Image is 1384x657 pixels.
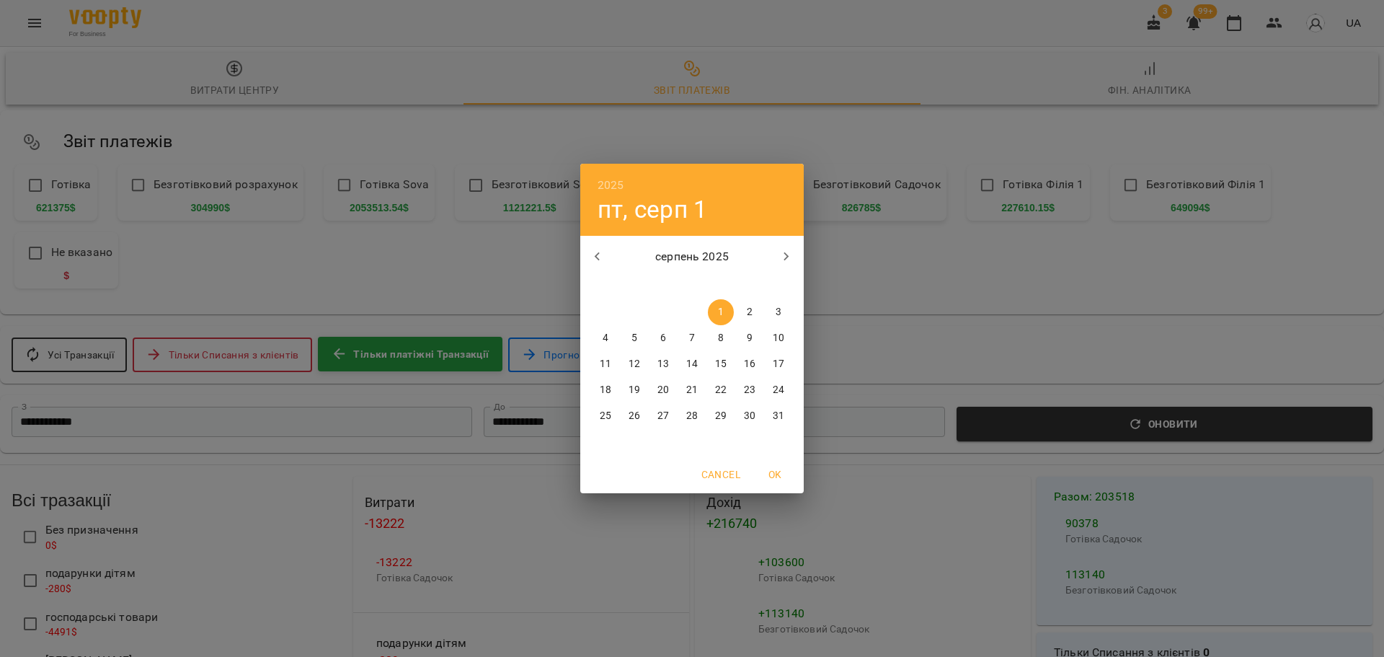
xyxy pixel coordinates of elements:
[766,403,791,429] button: 31
[773,409,784,423] p: 31
[776,305,781,319] p: 3
[715,383,727,397] p: 22
[679,377,705,403] button: 21
[744,357,755,371] p: 16
[629,383,640,397] p: 19
[718,331,724,345] p: 8
[600,357,611,371] p: 11
[773,383,784,397] p: 24
[737,278,763,292] span: сб
[598,175,624,195] button: 2025
[766,299,791,325] button: 3
[593,278,618,292] span: пн
[737,325,763,351] button: 9
[766,278,791,292] span: нд
[773,331,784,345] p: 10
[766,351,791,377] button: 17
[689,331,695,345] p: 7
[686,383,698,397] p: 21
[737,377,763,403] button: 23
[679,403,705,429] button: 28
[686,357,698,371] p: 14
[650,377,676,403] button: 20
[621,278,647,292] span: вт
[679,278,705,292] span: чт
[621,325,647,351] button: 5
[708,377,734,403] button: 22
[744,383,755,397] p: 23
[737,299,763,325] button: 2
[708,299,734,325] button: 1
[657,357,669,371] p: 13
[650,403,676,429] button: 27
[747,331,753,345] p: 9
[593,377,618,403] button: 18
[758,466,792,483] span: OK
[679,351,705,377] button: 14
[629,409,640,423] p: 26
[621,377,647,403] button: 19
[686,409,698,423] p: 28
[708,403,734,429] button: 29
[737,351,763,377] button: 16
[593,403,618,429] button: 25
[593,325,618,351] button: 4
[715,357,727,371] p: 15
[744,409,755,423] p: 30
[660,331,666,345] p: 6
[650,351,676,377] button: 13
[600,409,611,423] p: 25
[752,462,798,488] button: OK
[621,351,647,377] button: 12
[657,409,669,423] p: 27
[773,357,784,371] p: 17
[766,377,791,403] button: 24
[598,195,707,224] button: пт, серп 1
[600,383,611,397] p: 18
[696,462,746,488] button: Cancel
[615,248,770,265] p: серпень 2025
[708,325,734,351] button: 8
[603,331,608,345] p: 4
[701,466,740,483] span: Cancel
[650,325,676,351] button: 6
[766,325,791,351] button: 10
[593,351,618,377] button: 11
[708,351,734,377] button: 15
[747,305,753,319] p: 2
[718,305,724,319] p: 1
[631,331,637,345] p: 5
[737,403,763,429] button: 30
[650,278,676,292] span: ср
[629,357,640,371] p: 12
[679,325,705,351] button: 7
[621,403,647,429] button: 26
[657,383,669,397] p: 20
[708,278,734,292] span: пт
[715,409,727,423] p: 29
